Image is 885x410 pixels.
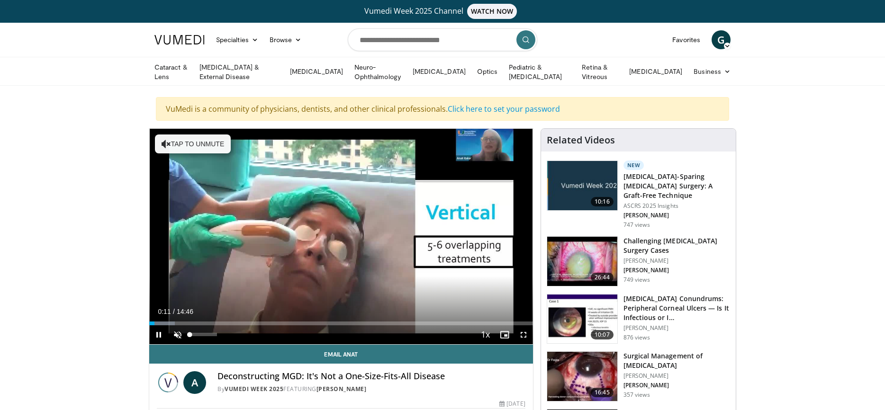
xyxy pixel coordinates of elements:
a: Email Anat [149,345,533,364]
button: Enable picture-in-picture mode [495,325,514,344]
img: Vumedi Week 2025 [157,371,180,394]
span: 0:11 [158,308,171,315]
h4: Related Videos [547,134,615,146]
span: WATCH NOW [467,4,517,19]
h3: [MEDICAL_DATA] Conundrums: Peripheral Corneal Ulcers — Is It Infectious or I… [623,294,730,322]
a: [MEDICAL_DATA] & External Disease [194,62,284,81]
a: A [183,371,206,394]
a: Cataract & Lens [149,62,194,81]
p: [PERSON_NAME] [623,267,730,274]
div: Progress Bar [149,321,533,325]
img: 7b07ef4f-7000-4ba4-89ad-39d958bbfcae.150x105_q85_crop-smart_upscale.jpg [547,352,617,401]
div: [DATE] [499,400,525,408]
a: Vumedi Week 2025 ChannelWATCH NOW [156,4,729,19]
button: Pause [149,325,168,344]
img: e2db3364-8554-489a-9e60-297bee4c90d2.jpg.150x105_q85_crop-smart_upscale.jpg [547,161,617,210]
a: [PERSON_NAME] [316,385,367,393]
a: [MEDICAL_DATA] [407,62,471,81]
span: 16:45 [591,388,614,397]
img: VuMedi Logo [154,35,205,45]
a: [MEDICAL_DATA] [623,62,688,81]
h3: Surgical Management of [MEDICAL_DATA] [623,351,730,370]
a: 16:45 Surgical Management of [MEDICAL_DATA] [PERSON_NAME] [PERSON_NAME] 357 views [547,351,730,401]
a: Business [688,62,736,81]
a: 10:16 New [MEDICAL_DATA]-Sparing [MEDICAL_DATA] Surgery: A Graft-Free Technique ASCRS 2025 Insigh... [547,160,730,229]
a: Browse [264,30,307,49]
p: [PERSON_NAME] [623,257,730,265]
span: 26:44 [591,273,614,282]
p: [PERSON_NAME] [623,212,730,219]
a: Retina & Vitreous [576,62,623,81]
p: [PERSON_NAME] [623,382,730,389]
span: 14:46 [177,308,193,315]
div: VuMedi is a community of physicians, dentists, and other clinical professionals. [156,97,729,121]
button: Playback Rate [476,325,495,344]
h3: [MEDICAL_DATA]-Sparing [MEDICAL_DATA] Surgery: A Graft-Free Technique [623,172,730,200]
p: [PERSON_NAME] [623,372,730,380]
p: 876 views [623,334,650,341]
a: [MEDICAL_DATA] [284,62,349,81]
p: [PERSON_NAME] [623,324,730,332]
span: / [173,308,175,315]
video-js: Video Player [149,129,533,345]
a: Neuro-Ophthalmology [349,62,407,81]
h4: Deconstructing MGD: It's Not a One-Size-Fits-All Disease [217,371,525,382]
button: Tap to unmute [155,134,231,153]
a: 26:44 Challenging [MEDICAL_DATA] Surgery Cases [PERSON_NAME] [PERSON_NAME] 749 views [547,236,730,286]
p: New [623,160,644,170]
a: Specialties [210,30,264,49]
p: 747 views [623,221,650,229]
div: By FEATURING [217,385,525,393]
button: Unmute [168,325,187,344]
input: Search topics, interventions [348,28,537,51]
p: ASCRS 2025 Insights [623,202,730,210]
a: Vumedi Week 2025 [225,385,283,393]
span: 10:07 [591,330,614,339]
a: Pediatric & [MEDICAL_DATA] [503,62,576,81]
a: 10:07 [MEDICAL_DATA] Conundrums: Peripheral Corneal Ulcers — Is It Infectious or I… [PERSON_NAME]... [547,294,730,344]
p: 357 views [623,391,650,399]
h3: Challenging [MEDICAL_DATA] Surgery Cases [623,236,730,255]
a: Optics [471,62,503,81]
a: Favorites [667,30,706,49]
div: Volume Level [190,333,217,336]
img: 05a6f048-9eed-46a7-93e1-844e43fc910c.150x105_q85_crop-smart_upscale.jpg [547,237,617,286]
span: 10:16 [591,197,614,206]
button: Fullscreen [514,325,533,344]
a: G [712,30,731,49]
p: 749 views [623,276,650,284]
img: 5ede7c1e-2637-46cb-a546-16fd546e0e1e.150x105_q85_crop-smart_upscale.jpg [547,294,617,344]
a: Click here to set your password [448,104,560,114]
